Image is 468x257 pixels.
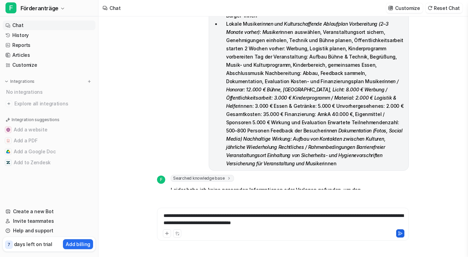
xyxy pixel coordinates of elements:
button: Start recording [43,224,49,230]
img: Add a PDF [6,139,10,143]
div: change the language to German [48,43,126,50]
a: Explore all integrations [3,99,95,108]
button: Add to ZendeskAdd to Zendesk [3,157,95,168]
img: menu_add.svg [87,79,92,84]
div: Operator says… [5,60,131,127]
button: Upload attachment [11,224,16,230]
div: Chat [109,4,121,12]
img: Add to Zendesk [6,160,10,165]
h1: eesel [52,7,67,12]
textarea: Message… [6,210,131,221]
button: Reset Chat [426,3,463,13]
button: Add billing [63,239,93,249]
button: Home [107,3,120,16]
p: Integration suggestions [12,117,59,123]
a: Customize [3,60,95,70]
em: innen Dokumentation (Fotos, Social Media) Nachhaltige Wirkung: Aufbau von Kontakten zwischen Kult... [226,128,403,166]
div: Waiting for a teammate [7,197,130,203]
em: innen und Kulturschaffende Ablaufplan Vorbereitung (2–3 Monate vorher): Musiker [226,21,389,35]
img: customize [388,5,393,11]
button: Add a Google DocAdd a Google Doc [3,146,95,157]
div: Operator • AI Agent • 18m ago [11,113,75,117]
div: change the language to German [42,39,131,54]
img: Profile image for Katelin [39,4,50,15]
img: Profile image for Katelin [42,197,48,203]
b: [EMAIL_ADDRESS][DOMAIN_NAME] [11,78,65,90]
button: Send a message… [117,221,128,232]
img: explore all integrations [5,100,12,107]
span: Förderanträge [21,3,58,13]
img: Profile image for Amogh [19,4,30,15]
div: You’ll get replies here and in your email: ✉️ [11,64,107,91]
div: You’ll get replies here and in your email:✉️[EMAIL_ADDRESS][DOMAIN_NAME]The team will be back🕒In ... [5,60,112,112]
button: Emoji picker [22,224,27,230]
button: Integrations [3,78,37,85]
a: Chat [3,21,95,30]
img: Profile image for eesel [38,197,44,203]
img: expand menu [4,79,9,84]
a: Create a new Bot [3,207,95,216]
li: Lokale Musiker innen auswählen, Veranstaltungsort sichern, Genehmigungen einholen, Technik und Bü... [221,20,404,168]
a: Reports [3,40,95,50]
p: Integrations [10,79,35,84]
img: Profile image for Amogh [34,197,40,203]
button: Gif picker [32,224,38,230]
span: F [5,2,16,13]
p: 7 [8,242,10,248]
span: F [157,176,165,184]
div: turkan.kanbicak@gmail.com says… [5,39,131,60]
a: Articles [3,50,95,60]
img: Add a website [6,128,10,132]
img: reset [428,5,432,11]
p: Customize [395,4,420,12]
a: Help and support [3,226,95,235]
span: Searched knowledge base [171,175,234,182]
p: Leider habe ich keine passenden Informationen oder Vorlagen gefunden, um den Förderantrag zu pers... [171,186,371,210]
a: Invite teammates [3,216,95,226]
button: Add a websiteAdd a website [3,124,95,135]
p: Add billing [66,241,90,248]
span: Explore all integrations [14,98,93,109]
button: go back [4,3,17,16]
img: Profile image for eesel [29,4,40,15]
div: The team will be back 🕒 [11,94,107,107]
img: Add a Google Doc [6,150,10,154]
a: History [3,30,95,40]
b: In 2 hours [17,101,44,107]
div: No integrations [4,86,95,98]
p: days left on trial [14,241,52,248]
button: Add a PDFAdd a PDF [3,135,95,146]
button: Customize [386,3,422,13]
div: Close [120,3,132,15]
